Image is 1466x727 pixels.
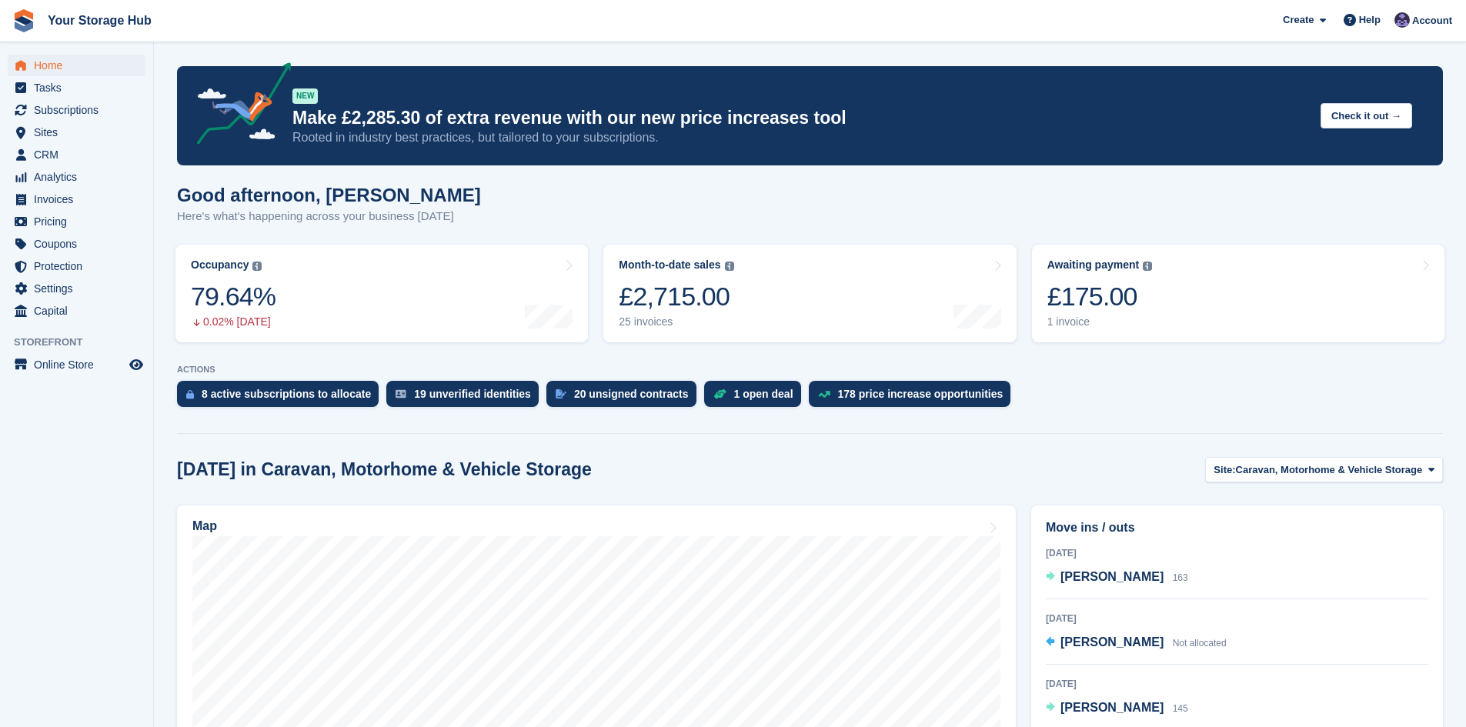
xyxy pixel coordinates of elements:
div: £175.00 [1047,281,1153,312]
a: 19 unverified identities [386,381,546,415]
div: 20 unsigned contracts [574,388,689,400]
div: 79.64% [191,281,276,312]
span: Home [34,55,126,76]
button: Site: Caravan, Motorhome & Vehicle Storage [1205,457,1443,482]
h1: Good afternoon, [PERSON_NAME] [177,185,481,205]
span: [PERSON_NAME] [1060,701,1164,714]
a: [PERSON_NAME] Not allocated [1046,633,1227,653]
span: Protection [34,255,126,277]
a: menu [8,300,145,322]
div: [DATE] [1046,546,1428,560]
img: price-adjustments-announcement-icon-8257ccfd72463d97f412b2fc003d46551f7dbcb40ab6d574587a9cd5c0d94... [184,62,292,150]
span: Pricing [34,211,126,232]
a: Your Storage Hub [42,8,158,33]
span: 145 [1173,703,1188,714]
img: verify_identity-adf6edd0f0f0b5bbfe63781bf79b02c33cf7c696d77639b501bdc392416b5a36.svg [396,389,406,399]
div: Occupancy [191,258,249,272]
a: menu [8,55,145,76]
span: Invoices [34,188,126,210]
span: Analytics [34,166,126,188]
span: [PERSON_NAME] [1060,570,1164,583]
a: menu [8,99,145,121]
img: active_subscription_to_allocate_icon-d502201f5373d7db506a760aba3b589e785aa758c864c3986d89f69b8ff3... [186,389,194,399]
span: Settings [34,278,126,299]
span: Not allocated [1173,638,1227,649]
span: Tasks [34,77,126,98]
a: menu [8,211,145,232]
span: 163 [1173,572,1188,583]
span: [PERSON_NAME] [1060,635,1164,649]
span: Coupons [34,233,126,255]
div: £2,715.00 [619,281,733,312]
div: Month-to-date sales [619,258,720,272]
a: Preview store [127,355,145,374]
a: menu [8,233,145,255]
img: icon-info-grey-7440780725fd019a000dd9b08b2336e03edf1995a4989e88bcd33f0948082b44.svg [1143,262,1152,271]
a: menu [8,278,145,299]
h2: Map [192,519,217,533]
a: menu [8,122,145,143]
h2: [DATE] in Caravan, Motorhome & Vehicle Storage [177,459,592,480]
span: Online Store [34,354,126,375]
img: stora-icon-8386f47178a22dfd0bd8f6a31ec36ba5ce8667c1dd55bd0f319d3a0aa187defe.svg [12,9,35,32]
div: 178 price increase opportunities [838,388,1003,400]
div: 1 invoice [1047,315,1153,328]
div: Awaiting payment [1047,258,1140,272]
div: 25 invoices [619,315,733,328]
a: [PERSON_NAME] 145 [1046,699,1188,719]
a: menu [8,255,145,277]
span: Account [1412,13,1452,28]
div: 8 active subscriptions to allocate [202,388,371,400]
div: 0.02% [DATE] [191,315,276,328]
span: CRM [34,144,126,165]
span: Caravan, Motorhome & Vehicle Storage [1236,462,1423,478]
img: icon-info-grey-7440780725fd019a000dd9b08b2336e03edf1995a4989e88bcd33f0948082b44.svg [725,262,734,271]
a: 1 open deal [704,381,809,415]
a: 20 unsigned contracts [546,381,704,415]
h2: Move ins / outs [1046,519,1428,537]
span: Help [1359,12,1381,28]
a: menu [8,77,145,98]
div: 19 unverified identities [414,388,531,400]
a: menu [8,144,145,165]
span: Subscriptions [34,99,126,121]
a: [PERSON_NAME] 163 [1046,568,1188,588]
a: menu [8,166,145,188]
div: NEW [292,88,318,104]
span: Site: [1214,462,1235,478]
img: icon-info-grey-7440780725fd019a000dd9b08b2336e03edf1995a4989e88bcd33f0948082b44.svg [252,262,262,271]
a: Awaiting payment £175.00 1 invoice [1032,245,1444,342]
a: 178 price increase opportunities [809,381,1019,415]
img: contract_signature_icon-13c848040528278c33f63329250d36e43548de30e8caae1d1a13099fd9432cc5.svg [556,389,566,399]
img: deal-1b604bf984904fb50ccaf53a9ad4b4a5d6e5aea283cecdc64d6e3604feb123c2.svg [713,389,726,399]
span: Storefront [14,335,153,350]
p: Make £2,285.30 of extra revenue with our new price increases tool [292,107,1308,129]
span: Capital [34,300,126,322]
img: Liam Beddard [1394,12,1410,28]
a: Month-to-date sales £2,715.00 25 invoices [603,245,1016,342]
a: 8 active subscriptions to allocate [177,381,386,415]
a: menu [8,354,145,375]
p: Here's what's happening across your business [DATE] [177,208,481,225]
div: [DATE] [1046,612,1428,625]
p: ACTIONS [177,365,1443,375]
p: Rooted in industry best practices, but tailored to your subscriptions. [292,129,1308,146]
a: Occupancy 79.64% 0.02% [DATE] [175,245,588,342]
div: [DATE] [1046,677,1428,691]
div: 1 open deal [734,388,793,400]
a: menu [8,188,145,210]
span: Create [1283,12,1314,28]
span: Sites [34,122,126,143]
button: Check it out → [1321,103,1412,128]
img: price_increase_opportunities-93ffe204e8149a01c8c9dc8f82e8f89637d9d84a8eef4429ea346261dce0b2c0.svg [818,391,830,398]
